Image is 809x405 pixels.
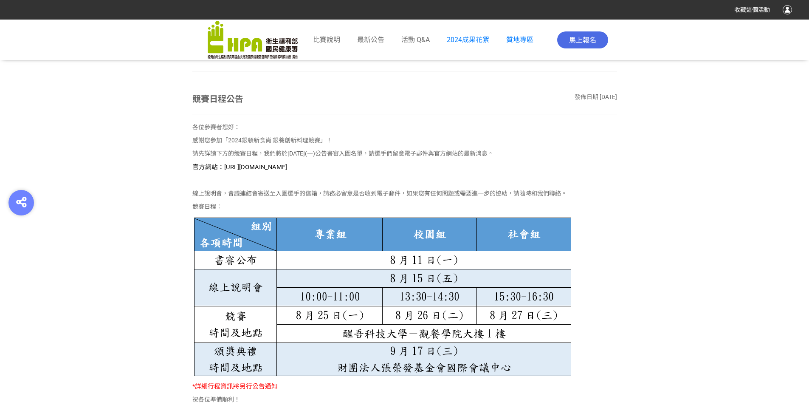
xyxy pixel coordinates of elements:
a: 活動 Q&A [401,35,430,45]
span: 活動 Q&A [401,36,430,44]
p: 線上說明會，會議連結會寄送至入圍選手的信箱，請務必留意是否收到電子郵件，如果您有任何問題或需要進一步的協助，請隨時和我們聯絡。 [192,189,617,198]
p: 競賽日程： [192,202,617,211]
p: 感謝您參加「2024銀領新食尚 銀養創新料理競賽」！ [192,136,617,145]
div: 競賽日程公告 [192,93,243,105]
img: 「2025銀領新食尚 銀養創新料理」競賽 [208,21,298,59]
a: 最新公告 [357,35,384,45]
span: *詳細行程資訊將另行公告通知 [192,382,278,390]
button: 馬上報名 [557,31,608,48]
img: 538dc326-6cf6-4867-b91e-4203e53a8a2d.png [192,215,572,377]
span: 馬上報名 [569,36,596,44]
span: 官方網站：[URL][DOMAIN_NAME] [192,163,287,171]
p: 祝各位準備順利！ [192,395,617,404]
p: 請先詳讀下方的競賽日程，我們將於[DATE](一)公告書審入圍名單，請選手們留意電子郵件與官方網站的最新消息。 [192,149,617,158]
span: 最新公告 [357,36,384,44]
span: 比賽說明 [313,36,340,44]
a: 2024成果花絮 [447,36,489,44]
span: 收藏這個活動 [734,6,770,13]
a: 質地專區 [506,36,533,44]
div: 發佈日期 [DATE] [575,93,617,105]
p: 各位參賽者您好： [192,123,617,132]
a: 比賽說明 [313,35,340,45]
